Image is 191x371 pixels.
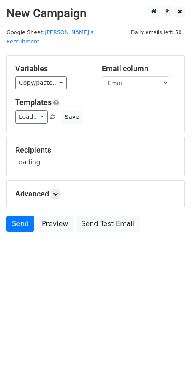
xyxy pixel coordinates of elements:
div: Loading... [15,145,176,167]
span: Daily emails left: 50 [128,28,185,37]
a: Daily emails left: 50 [128,29,185,35]
a: Templates [15,98,52,107]
a: Send [6,216,34,232]
a: [PERSON_NAME]'s Recruitment [6,29,93,45]
a: Send Test Email [76,216,140,232]
h5: Variables [15,64,89,73]
a: Preview [36,216,74,232]
h2: New Campaign [6,6,185,21]
button: Save [61,110,83,124]
a: Load... [15,110,48,124]
h5: Recipients [15,145,176,155]
h5: Email column [102,64,176,73]
a: Copy/paste... [15,76,67,89]
small: Google Sheet: [6,29,93,45]
h5: Advanced [15,189,176,199]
